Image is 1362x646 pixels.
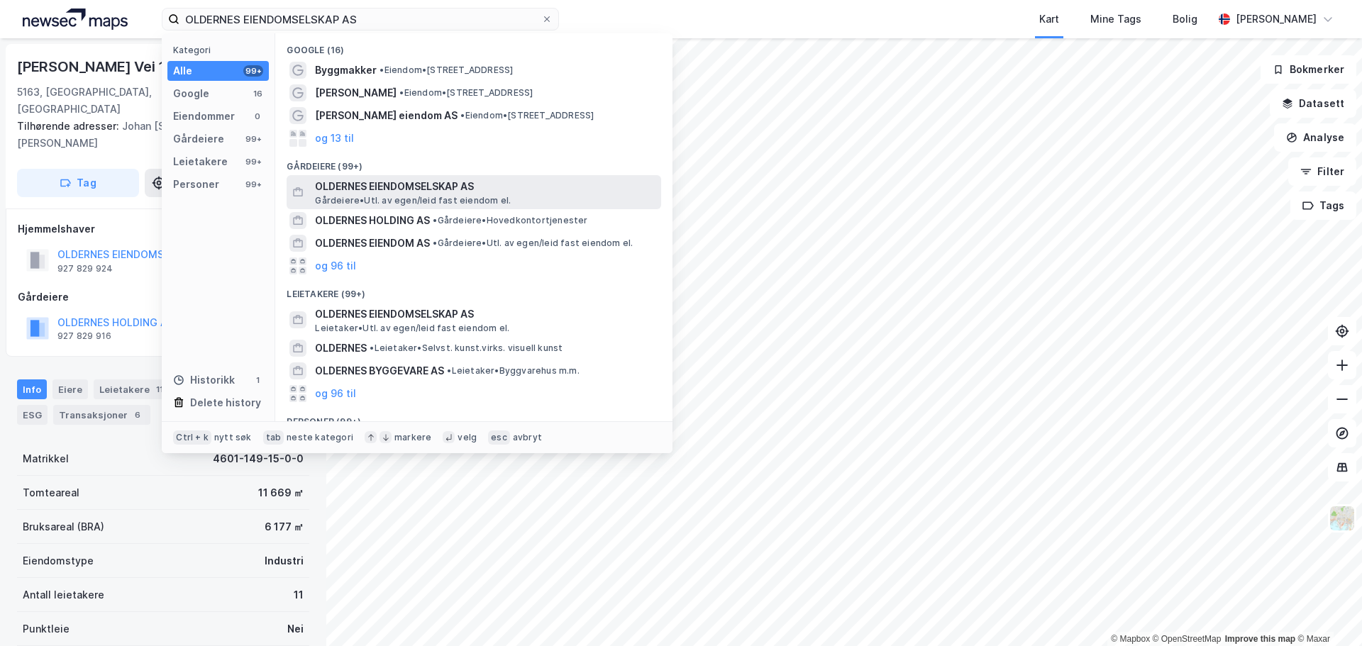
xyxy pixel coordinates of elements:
[153,382,167,396] div: 11
[23,620,70,637] div: Punktleie
[1270,89,1356,118] button: Datasett
[173,62,192,79] div: Alle
[173,85,209,102] div: Google
[173,176,219,193] div: Personer
[1090,11,1141,28] div: Mine Tags
[57,263,113,274] div: 927 829 924
[23,552,94,569] div: Eiendomstype
[315,257,356,274] button: og 96 til
[1291,578,1362,646] iframe: Chat Widget
[173,45,269,55] div: Kategori
[252,374,263,386] div: 1
[1225,634,1295,644] a: Improve this map
[370,343,563,354] span: Leietaker • Selvst. kunst.virks. visuell kunst
[394,432,431,443] div: markere
[399,87,404,98] span: •
[1274,123,1356,152] button: Analyse
[513,432,542,443] div: avbryt
[1329,505,1356,532] img: Z
[179,9,541,30] input: Søk på adresse, matrikkel, gårdeiere, leietakere eller personer
[190,394,261,411] div: Delete history
[131,408,145,422] div: 6
[275,150,672,175] div: Gårdeiere (99+)
[275,277,672,303] div: Leietakere (99+)
[1261,55,1356,84] button: Bokmerker
[18,289,309,306] div: Gårdeiere
[252,88,263,99] div: 16
[23,484,79,501] div: Tomteareal
[23,586,104,603] div: Antall leietakere
[1236,11,1317,28] div: [PERSON_NAME]
[243,156,263,167] div: 99+
[173,153,228,170] div: Leietakere
[263,430,284,445] div: tab
[173,372,235,389] div: Historikk
[252,111,263,122] div: 0
[17,118,298,152] div: Johan [STREET_ADDRESS][PERSON_NAME]
[1111,634,1150,644] a: Mapbox
[52,379,88,399] div: Eiere
[460,110,594,121] span: Eiendom • [STREET_ADDRESS]
[1039,11,1059,28] div: Kart
[213,450,304,467] div: 4601-149-15-0-0
[380,65,384,75] span: •
[447,365,451,376] span: •
[315,107,458,124] span: [PERSON_NAME] eiendom AS
[433,215,437,225] span: •
[17,379,47,399] div: Info
[23,9,128,30] img: logo.a4113a55bc3d86da70a041830d287a7e.svg
[18,221,309,238] div: Hjemmelshaver
[17,169,139,197] button: Tag
[315,195,511,206] span: Gårdeiere • Utl. av egen/leid fast eiendom el.
[433,238,633,249] span: Gårdeiere • Utl. av egen/leid fast eiendom el.
[1288,157,1356,186] button: Filter
[173,108,235,125] div: Eiendommer
[53,405,150,425] div: Transaksjoner
[265,552,304,569] div: Industri
[94,379,172,399] div: Leietakere
[433,238,437,248] span: •
[380,65,513,76] span: Eiendom • [STREET_ADDRESS]
[1173,11,1197,28] div: Bolig
[214,432,252,443] div: nytt søk
[315,84,397,101] span: [PERSON_NAME]
[23,450,69,467] div: Matrikkel
[243,133,263,145] div: 99+
[173,430,211,445] div: Ctrl + k
[315,62,377,79] span: Byggmakker
[243,65,263,77] div: 99+
[370,343,374,353] span: •
[258,484,304,501] div: 11 669 ㎡
[315,130,354,147] button: og 13 til
[315,235,430,252] span: OLDERNES EIENDOM AS
[57,330,111,342] div: 927 829 916
[275,405,672,430] div: Personer (99+)
[315,212,430,229] span: OLDERNES HOLDING AS
[23,518,104,535] div: Bruksareal (BRA)
[1153,634,1222,644] a: OpenStreetMap
[315,306,655,323] span: OLDERNES EIENDOMSELSKAP AS
[458,432,477,443] div: velg
[433,215,587,226] span: Gårdeiere • Hovedkontortjenester
[399,87,533,99] span: Eiendom • [STREET_ADDRESS]
[265,518,304,535] div: 6 177 ㎡
[243,179,263,190] div: 99+
[17,84,240,118] div: 5163, [GEOGRAPHIC_DATA], [GEOGRAPHIC_DATA]
[1290,191,1356,220] button: Tags
[460,110,465,121] span: •
[287,432,353,443] div: neste kategori
[17,55,182,78] div: [PERSON_NAME] Vei 111
[275,33,672,59] div: Google (16)
[488,430,510,445] div: esc
[315,362,444,379] span: OLDERNES BYGGEVARE AS
[17,405,48,425] div: ESG
[287,620,304,637] div: Nei
[173,130,224,147] div: Gårdeiere
[315,340,367,357] span: OLDERNES
[315,385,356,402] button: og 96 til
[17,120,122,132] span: Tilhørende adresser:
[315,323,509,334] span: Leietaker • Utl. av egen/leid fast eiendom el.
[315,178,655,195] span: OLDERNES EIENDOMSELSKAP AS
[294,586,304,603] div: 11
